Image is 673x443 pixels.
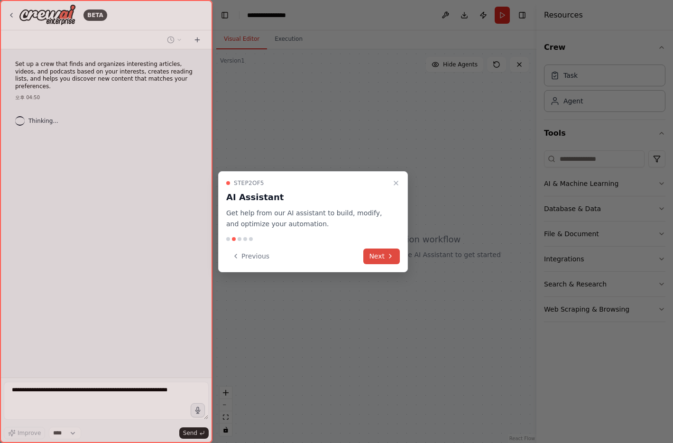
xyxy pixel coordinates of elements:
p: Get help from our AI assistant to build, modify, and optimize your automation. [226,208,388,230]
button: Close walkthrough [390,177,402,189]
button: Previous [226,249,275,264]
button: Hide left sidebar [218,9,231,22]
span: Step 2 of 5 [234,179,264,187]
button: Next [363,249,400,264]
h3: AI Assistant [226,191,388,204]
